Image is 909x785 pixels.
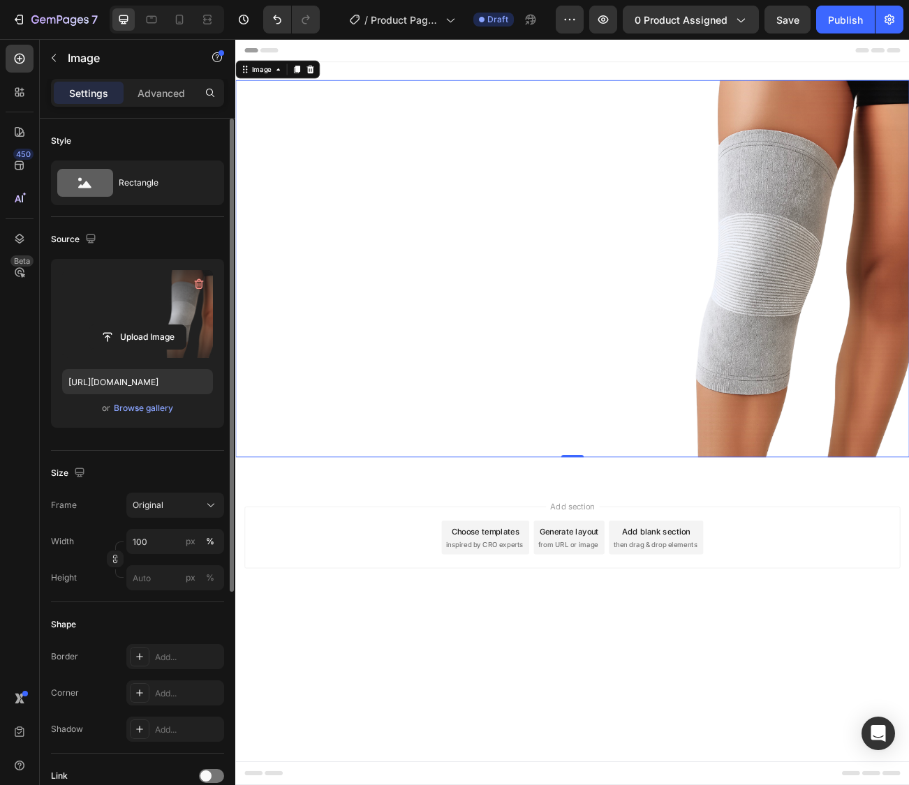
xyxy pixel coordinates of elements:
span: Add section [386,574,452,588]
button: Upload Image [89,324,186,350]
button: 7 [6,6,104,33]
div: Beta [10,255,34,267]
span: Save [776,14,799,26]
button: px [202,569,219,586]
div: Add... [155,687,221,700]
div: Add blank section [480,605,566,620]
div: Shape [51,618,76,631]
label: Frame [51,499,77,511]
button: px [202,533,219,550]
p: Image [68,50,186,66]
div: Generate layout [378,605,452,620]
button: 0 product assigned [623,6,759,33]
div: Add... [155,651,221,664]
label: Width [51,535,74,548]
input: px% [126,529,224,554]
span: then drag & drop elements [470,622,574,635]
span: Product Page - [DATE] 02:02:01 [371,13,440,27]
button: Original [126,493,224,518]
span: / [364,13,368,27]
div: px [186,535,195,548]
button: Browse gallery [113,401,174,415]
div: Add... [155,724,221,736]
span: Original [133,499,163,511]
div: Rectangle [119,167,204,199]
div: % [206,571,214,584]
span: or [102,400,110,417]
div: Border [51,650,78,663]
button: Publish [816,6,875,33]
button: % [182,533,199,550]
div: Publish [828,13,863,27]
div: Shadow [51,723,83,735]
button: Save [764,6,811,33]
div: Corner [51,687,79,699]
button: % [182,569,199,586]
span: from URL or image [376,622,451,635]
div: px [186,571,195,584]
label: Height [51,571,77,584]
span: inspired by CRO experts [262,622,357,635]
div: Browse gallery [114,402,173,414]
div: 450 [13,149,34,160]
span: Draft [487,13,508,26]
div: Undo/Redo [263,6,320,33]
iframe: Design area [235,39,909,785]
div: Style [51,135,71,147]
div: Link [51,770,68,782]
input: https://example.com/image.jpg [62,369,213,394]
p: 7 [91,11,98,28]
div: % [206,535,214,548]
p: Advanced [138,86,185,100]
span: 0 product assigned [635,13,727,27]
div: Choose templates [269,605,353,620]
div: Source [51,230,99,249]
div: Size [51,464,88,483]
input: px% [126,565,224,590]
p: Settings [69,86,108,100]
div: Open Intercom Messenger [862,717,895,750]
